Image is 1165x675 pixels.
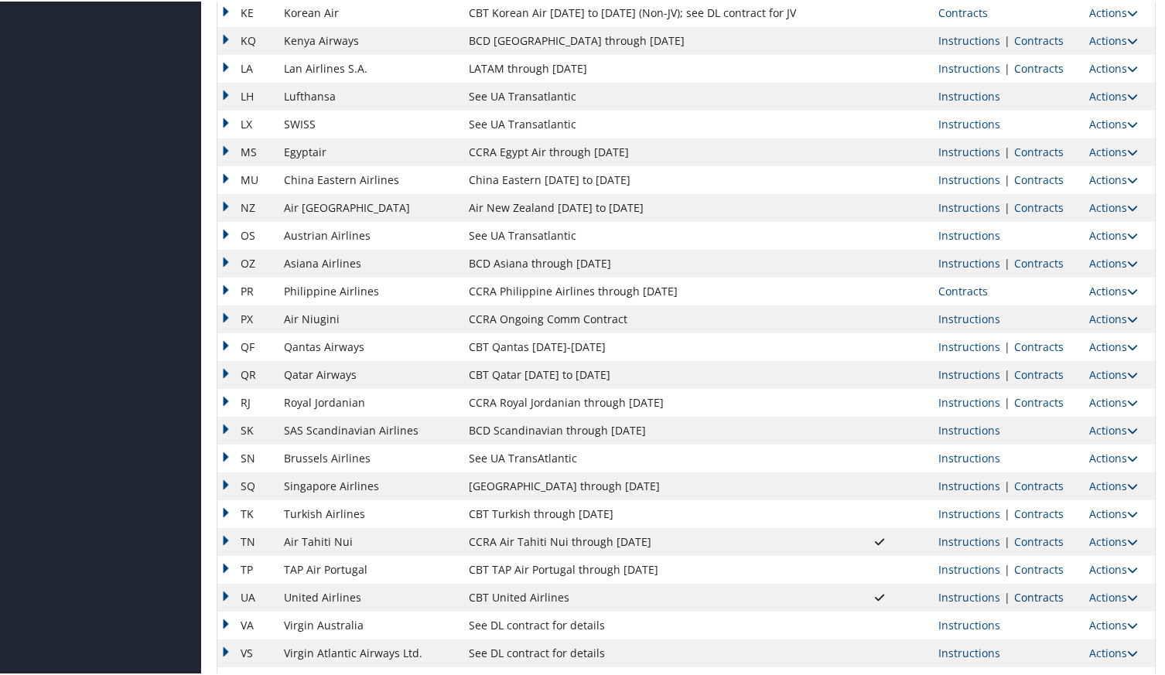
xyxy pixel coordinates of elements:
td: Lufthansa [276,81,461,109]
span: | [1000,588,1014,603]
span: | [1000,171,1014,186]
td: Royal Jordanian [276,387,461,415]
a: Actions [1089,394,1138,408]
a: View Ticketing Instructions [938,449,1000,464]
a: View Ticketing Instructions [938,421,1000,436]
td: TN [217,527,276,554]
td: Air Niugini [276,304,461,332]
td: BCD Asiana through [DATE] [461,248,829,276]
a: View Contracts [1014,366,1064,380]
a: Actions [1089,310,1138,325]
td: Qantas Airways [276,332,461,360]
td: China Eastern [DATE] to [DATE] [461,165,829,193]
td: Singapore Airlines [276,471,461,499]
a: Actions [1089,32,1138,46]
a: View Ticketing Instructions [938,143,1000,158]
a: View Contracts [1014,338,1064,353]
span: | [1000,199,1014,213]
a: View Ticketing Instructions [938,171,1000,186]
td: See DL contract for details [461,638,829,666]
td: CCRA Philippine Airlines through [DATE] [461,276,829,304]
a: View Ticketing Instructions [938,561,1000,575]
td: CCRA Air Tahiti Nui through [DATE] [461,527,829,554]
a: Actions [1089,282,1138,297]
a: View Contracts [1014,199,1064,213]
a: View Ticketing Instructions [938,533,1000,547]
td: VA [217,610,276,638]
a: View Ticketing Instructions [938,394,1000,408]
a: Actions [1089,449,1138,464]
td: CCRA Ongoing Comm Contract [461,304,829,332]
td: CBT United Airlines [461,582,829,610]
a: View Ticketing Instructions [938,338,1000,353]
a: Actions [1089,616,1138,631]
td: CCRA Egypt Air through [DATE] [461,137,829,165]
a: View Ticketing Instructions [938,477,1000,492]
a: View Contracts [1014,171,1064,186]
td: See UA TransAtlantic [461,443,829,471]
span: | [1000,338,1014,353]
span: | [1000,394,1014,408]
a: View Contracts [1014,32,1064,46]
a: Actions [1089,227,1138,241]
td: KQ [217,26,276,53]
a: View Ticketing Instructions [938,366,1000,380]
a: View Ticketing Instructions [938,616,1000,631]
a: View Ticketing Instructions [938,644,1000,659]
a: View Ticketing Instructions [938,227,1000,241]
td: NZ [217,193,276,220]
a: View Contracts [1014,561,1064,575]
span: | [1000,254,1014,269]
td: LATAM through [DATE] [461,53,829,81]
a: Actions [1089,561,1138,575]
a: Actions [1089,533,1138,547]
a: Actions [1089,477,1138,492]
td: MU [217,165,276,193]
span: | [1000,561,1014,575]
td: Philippine Airlines [276,276,461,304]
a: View Contracts [1014,533,1064,547]
td: [GEOGRAPHIC_DATA] through [DATE] [461,471,829,499]
td: OS [217,220,276,248]
td: See DL contract for details [461,610,829,638]
td: LX [217,109,276,137]
td: CBT TAP Air Portugal through [DATE] [461,554,829,582]
td: QF [217,332,276,360]
td: CBT Qantas [DATE]-[DATE] [461,332,829,360]
td: TAP Air Portugal [276,554,461,582]
td: OZ [217,248,276,276]
td: See UA Transatlantic [461,109,829,137]
td: Lan Airlines S.A. [276,53,461,81]
td: Air Tahiti Nui [276,527,461,554]
td: LA [217,53,276,81]
a: View Contracts [1014,505,1064,520]
a: View Ticketing Instructions [938,199,1000,213]
a: View Ticketing Instructions [938,310,1000,325]
span: | [1000,505,1014,520]
a: Actions [1089,143,1138,158]
a: Actions [1089,366,1138,380]
a: Actions [1089,87,1138,102]
span: | [1000,366,1014,380]
td: See UA Transatlantic [461,81,829,109]
td: See UA Transatlantic [461,220,829,248]
td: MS [217,137,276,165]
td: Kenya Airways [276,26,461,53]
a: Actions [1089,4,1138,19]
td: LH [217,81,276,109]
a: View Contracts [1014,254,1064,269]
a: View Contracts [1014,60,1064,74]
a: Actions [1089,254,1138,269]
span: | [1000,477,1014,492]
a: Actions [1089,115,1138,130]
a: Actions [1089,505,1138,520]
td: PX [217,304,276,332]
td: Virgin Australia [276,610,461,638]
a: View Ticketing Instructions [938,588,1000,603]
td: PR [217,276,276,304]
a: Actions [1089,60,1138,74]
a: View Contracts [1014,477,1064,492]
td: SWISS [276,109,461,137]
a: View Contracts [938,282,988,297]
td: Egyptair [276,137,461,165]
